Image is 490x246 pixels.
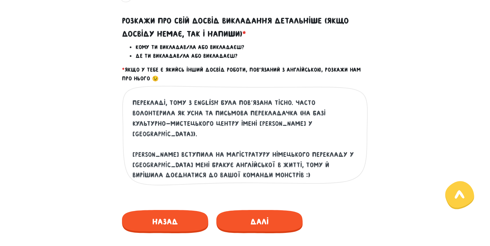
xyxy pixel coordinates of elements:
[122,6,368,83] div: Якщо у тебе є якийсь інший досвід роботи, пов'язаний з англійською, розкажи нам про нього 😉
[122,210,208,233] span: Назад
[122,14,368,40] label: Розкажи про свій досвід викладання детальніше (якщо досвіду немає, так і напиши)
[135,43,368,52] li: Кому ти викладав/ла або викладаєш?
[135,52,368,61] li: Де ти викладав/ла або викладаєш?
[216,210,303,233] span: Далі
